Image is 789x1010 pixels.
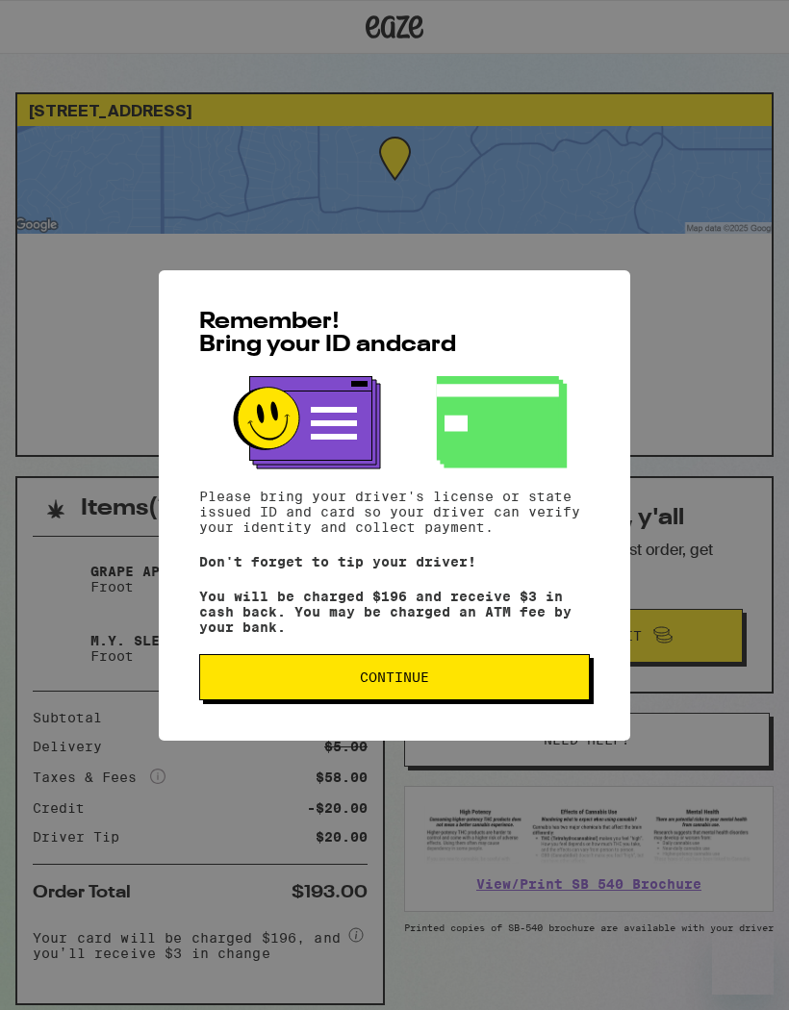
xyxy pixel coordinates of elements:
span: Remember! Bring your ID and card [199,311,456,357]
span: Continue [360,670,429,684]
p: Don't forget to tip your driver! [199,554,590,569]
button: Continue [199,654,590,700]
p: Please bring your driver's license or state issued ID and card so your driver can verify your ide... [199,489,590,535]
p: You will be charged $196 and receive $3 in cash back. You may be charged an ATM fee by your bank. [199,589,590,635]
iframe: Button to launch messaging window [712,933,774,995]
